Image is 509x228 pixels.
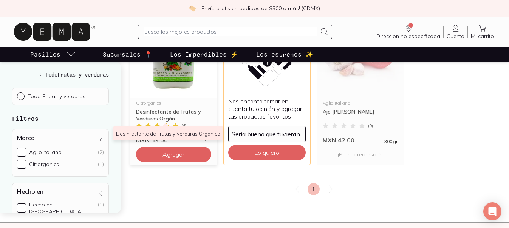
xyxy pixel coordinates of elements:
div: Hecho en [GEOGRAPHIC_DATA] [29,201,95,215]
p: Los estrenos ✨ [256,50,313,59]
span: Mi carrito [471,33,494,40]
p: ¡Envío gratis en pedidos de $500 o más! (CDMX) [200,5,320,12]
div: Aglio Italiano [29,149,62,156]
h5: ← Todo Frutas y verduras [12,71,109,79]
strong: Filtros [12,115,39,122]
div: Hecho en [12,183,109,223]
span: ( 0 ) [368,123,373,128]
a: Ajo MallaAgotadoAglio ItalianoAjo [PERSON_NAME](0)MXN 42.00300 gr [317,5,404,144]
a: Cuenta [444,24,467,40]
h4: Marca [17,134,35,142]
span: 300 gr [384,139,398,144]
p: Los Imperdibles ⚡️ [170,50,238,59]
div: Citrorganics [29,161,59,168]
div: Ajo [PERSON_NAME] [323,108,398,122]
div: Desinfectante de Frutas y Verduras Orgán... [136,108,211,122]
a: 1 [308,183,320,195]
a: ← TodoFrutas y verduras [12,71,109,79]
div: Open Intercom Messenger [483,202,501,220]
a: Mi carrito [468,24,497,40]
span: MXN 42.00 [323,136,354,144]
a: Los estrenos ✨ [255,47,314,62]
div: (1) [98,161,104,168]
input: Hecho en [GEOGRAPHIC_DATA](1) [17,203,26,213]
span: ( 4 ) [181,123,186,128]
a: Sucursales 📍 [101,47,153,62]
img: check [189,5,196,12]
span: Dirección no especificada [376,33,440,40]
button: Lo quiero [228,145,306,160]
h4: Hecho en [17,188,43,195]
a: Dirección no especificada [373,24,443,40]
p: Sucursales 📍 [103,50,152,59]
small: Desinfectante de Frutas y Verduras Orgánico [116,131,220,137]
a: desinfectante para verdurasCitrorganicsDesinfectante de Frutas y Verduras Orgán...Desinfectante d... [130,5,217,144]
button: Agregar [136,147,211,162]
div: (2) [98,149,104,156]
div: (1) [98,201,104,215]
p: Pasillos [30,50,60,59]
a: pasillo-todos-link [29,47,77,62]
p: Todo Frutas y verduras [28,93,85,100]
div: Citrorganics [136,101,211,105]
span: Agregar [162,151,184,158]
span: Cuenta [447,33,464,40]
span: 1 lt [205,139,211,144]
input: Aglio Italiano(2) [17,148,26,157]
input: Busca los mejores productos [144,27,316,36]
div: Aglio Italiano [323,101,398,105]
p: ¡Pronto regresaré! [323,147,398,162]
input: Citrorganics(1) [17,160,26,169]
div: Marca [12,129,109,177]
p: Nos encanta tomar en cuenta tu opinión y agregar tus productos favoritos [228,97,306,120]
a: Los Imperdibles ⚡️ [169,47,240,62]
